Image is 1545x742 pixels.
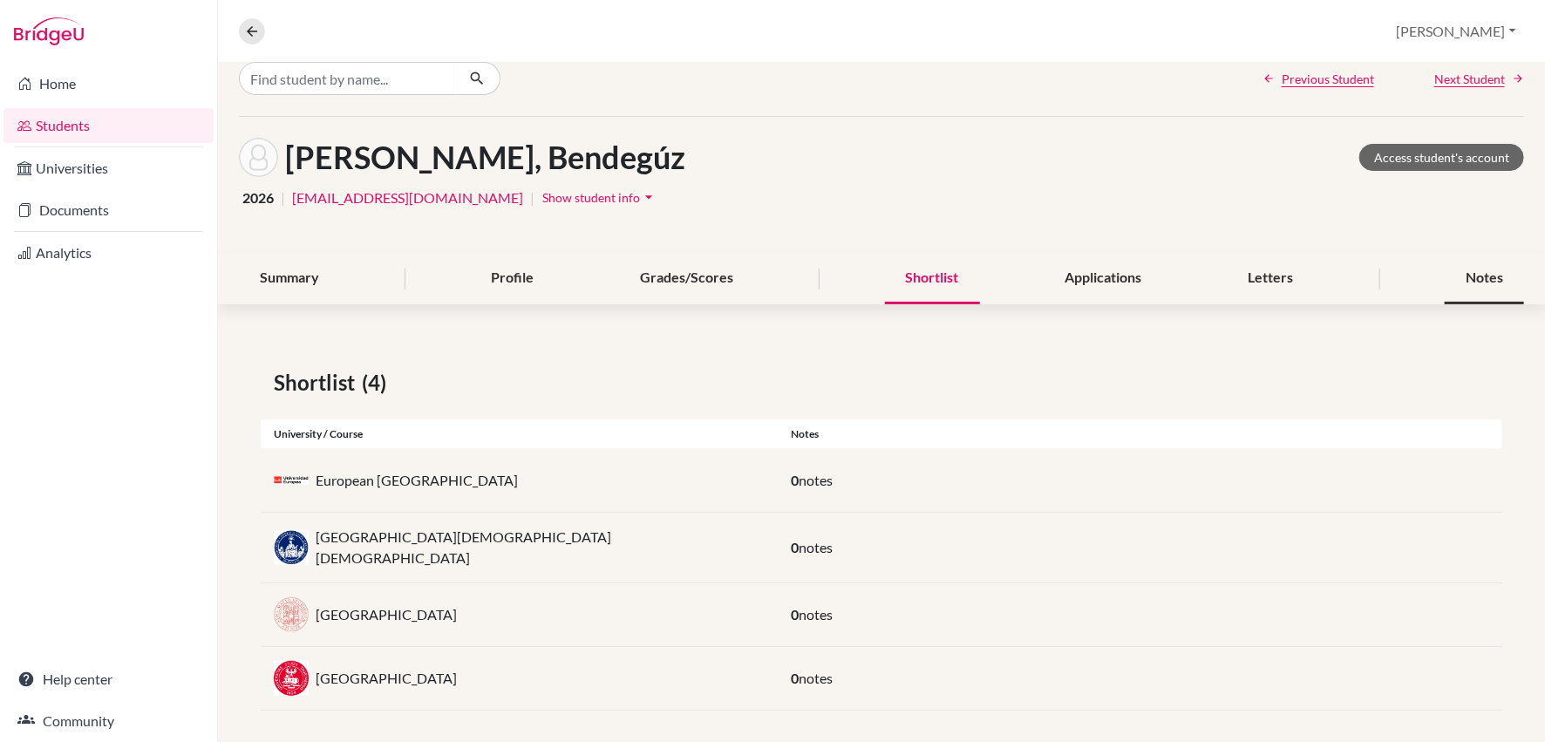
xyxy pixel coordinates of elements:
img: es_mad_2t9ms1p7.png [274,476,309,486]
img: Bridge-U [14,17,84,45]
a: Students [3,108,214,143]
a: Community [3,704,214,739]
div: Shortlist [885,253,980,304]
span: notes [799,539,833,555]
a: Access student's account [1359,144,1524,171]
img: it_unit_a08nw6xf.jpeg [274,661,309,696]
div: Notes [778,426,1502,442]
div: Notes [1445,253,1524,304]
span: Show student info [542,190,640,205]
img: it_uni_9uy11ew0.png [274,597,309,632]
span: notes [799,670,833,686]
span: (4) [362,367,393,398]
span: | [530,187,534,208]
p: [GEOGRAPHIC_DATA] [316,604,457,625]
div: Summary [239,253,340,304]
div: Letters [1228,253,1315,304]
button: [PERSON_NAME] [1389,15,1524,48]
span: 0 [791,606,799,623]
button: Show student infoarrow_drop_down [541,184,658,211]
span: | [281,187,285,208]
span: 0 [791,472,799,488]
a: Home [3,66,214,101]
img: it_cat_slya__dk.jpeg [274,530,309,565]
div: Applications [1045,253,1163,304]
h1: [PERSON_NAME], Bendegúz [285,139,685,176]
div: Profile [470,253,555,304]
span: 2026 [242,187,274,208]
a: Next Student [1434,70,1524,88]
a: Documents [3,193,214,228]
i: arrow_drop_down [640,188,657,206]
span: 0 [791,539,799,555]
span: notes [799,606,833,623]
span: Shortlist [274,367,362,398]
a: Universities [3,151,214,186]
span: notes [799,472,833,488]
p: [GEOGRAPHIC_DATA][DEMOGRAPHIC_DATA][DEMOGRAPHIC_DATA] [316,527,765,568]
a: Help center [3,662,214,697]
span: Next Student [1434,70,1505,88]
span: 0 [791,670,799,686]
div: University / Course [261,426,778,442]
a: [EMAIL_ADDRESS][DOMAIN_NAME] [292,187,523,208]
p: European [GEOGRAPHIC_DATA] [316,470,518,491]
img: Bendegúz Matányi's avatar [239,138,278,177]
div: Grades/Scores [619,253,754,304]
input: Find student by name... [239,62,455,95]
p: [GEOGRAPHIC_DATA] [316,668,457,689]
span: Previous Student [1282,70,1374,88]
a: Analytics [3,235,214,270]
a: Previous Student [1263,70,1374,88]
